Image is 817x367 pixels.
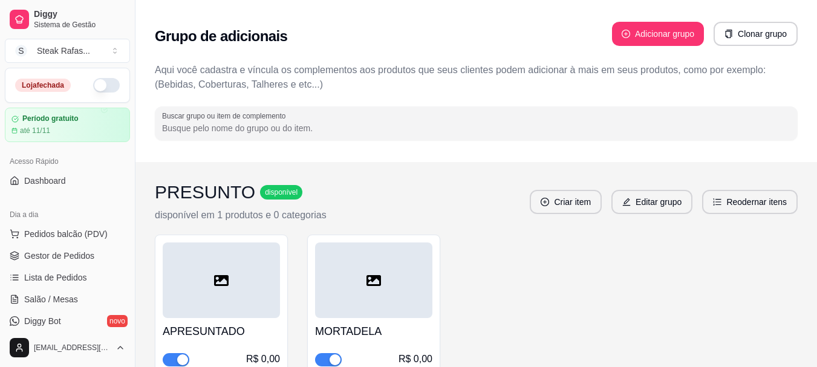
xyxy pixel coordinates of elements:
[20,126,50,135] article: até 11/11
[714,22,798,46] button: copyClonar grupo
[5,152,130,171] div: Acesso Rápido
[155,63,798,92] p: Aqui você cadastra e víncula os complementos aos produtos que seus clientes podem adicionar à mai...
[34,20,125,30] span: Sistema de Gestão
[262,187,300,197] span: disponível
[5,39,130,63] button: Select a team
[24,271,87,284] span: Lista de Pedidos
[622,30,630,38] span: plus-circle
[93,78,120,93] button: Alterar Status
[530,190,602,214] button: plus-circleCriar item
[5,205,130,224] div: Dia a dia
[5,290,130,309] a: Salão / Mesas
[611,190,692,214] button: editEditar grupo
[399,352,432,366] div: R$ 0,00
[622,198,631,206] span: edit
[724,30,733,38] span: copy
[5,268,130,287] a: Lista de Pedidos
[24,250,94,262] span: Gestor de Pedidos
[162,111,290,121] label: Buscar grupo ou item de complemento
[24,175,66,187] span: Dashboard
[15,45,27,57] span: S
[24,293,78,305] span: Salão / Mesas
[24,228,108,240] span: Pedidos balcão (PDV)
[15,79,71,92] div: Loja fechada
[155,181,255,203] h3: PRESUNTO
[541,198,549,206] span: plus-circle
[5,5,130,34] a: DiggySistema de Gestão
[5,171,130,190] a: Dashboard
[713,198,721,206] span: ordered-list
[5,246,130,265] a: Gestor de Pedidos
[22,114,79,123] article: Período gratuito
[5,108,130,142] a: Período gratuitoaté 11/11
[5,311,130,331] a: Diggy Botnovo
[612,22,704,46] button: plus-circleAdicionar grupo
[315,323,432,340] h4: MORTADELA
[246,352,280,366] div: R$ 0,00
[155,208,327,222] p: disponível em 1 produtos e 0 categorias
[5,224,130,244] button: Pedidos balcão (PDV)
[5,333,130,362] button: [EMAIL_ADDRESS][DOMAIN_NAME]
[163,323,280,340] h4: APRESUNTADO
[155,27,287,46] h2: Grupo de adicionais
[34,343,111,352] span: [EMAIL_ADDRESS][DOMAIN_NAME]
[162,122,790,134] input: Buscar grupo ou item de complemento
[34,9,125,20] span: Diggy
[24,315,61,327] span: Diggy Bot
[37,45,90,57] div: Steak Rafas ...
[702,190,798,214] button: ordered-listReodernar itens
